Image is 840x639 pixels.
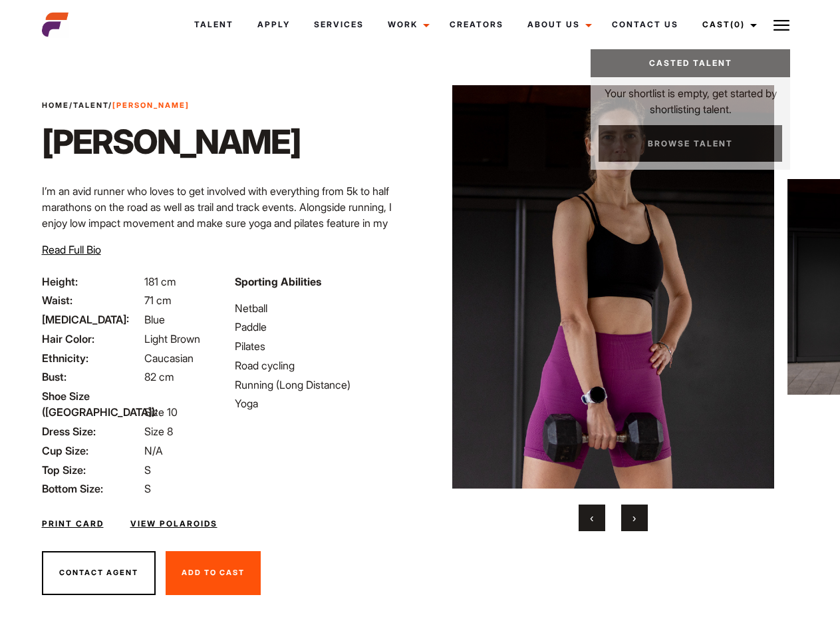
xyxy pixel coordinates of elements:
a: Work [376,7,438,43]
span: Bottom Size: [42,481,142,497]
span: S [144,482,151,495]
span: Read Full Bio [42,243,101,256]
li: Pilates [235,338,412,354]
span: Cup Size: [42,443,142,459]
p: Your shortlist is empty, get started by shortlisting talent. [591,77,790,117]
img: cropped-aefm-brand-fav-22-square.png [42,11,69,38]
a: Casted Talent [591,49,790,77]
a: Creators [438,7,515,43]
li: Running (Long Distance) [235,377,412,393]
span: Dress Size: [42,423,142,439]
a: Browse Talent [599,125,782,162]
span: Hair Color: [42,331,142,347]
strong: Sporting Abilities [235,275,321,288]
span: S [144,463,151,477]
a: Cast(0) [690,7,765,43]
a: Home [42,101,69,110]
a: Services [302,7,376,43]
a: Talent [73,101,108,110]
span: 82 cm [144,370,174,383]
span: Shoe Size ([GEOGRAPHIC_DATA]): [42,388,142,420]
button: Read Full Bio [42,242,101,258]
span: Size 10 [144,405,178,419]
span: N/A [144,444,163,457]
p: I’m an avid runner who loves to get involved with everything from 5k to half marathons on the roa... [42,183,412,263]
h1: [PERSON_NAME] [42,122,301,162]
li: Road cycling [235,357,412,373]
img: Burger icon [773,17,789,33]
span: (0) [730,19,745,29]
span: Caucasian [144,351,194,365]
span: / / [42,100,190,111]
a: Print Card [42,518,104,530]
span: [MEDICAL_DATA]: [42,312,142,327]
span: Previous [590,511,593,525]
a: View Polaroids [130,518,217,530]
li: Paddle [235,319,412,335]
button: Contact Agent [42,551,156,595]
span: Blue [144,313,165,326]
span: Size 8 [144,425,173,438]
li: Netball [235,300,412,316]
span: 71 cm [144,294,172,307]
span: Add To Cast [182,568,245,577]
span: 181 cm [144,275,176,288]
span: Light Brown [144,332,200,345]
a: Talent [182,7,245,43]
span: Next [632,511,636,525]
a: About Us [515,7,600,43]
span: Ethnicity: [42,350,142,366]
li: Yoga [235,395,412,411]
strong: [PERSON_NAME] [112,101,190,110]
a: Apply [245,7,302,43]
span: Waist: [42,292,142,308]
span: Top Size: [42,462,142,478]
span: Height: [42,274,142,290]
a: Contact Us [600,7,690,43]
button: Add To Cast [166,551,261,595]
span: Bust: [42,369,142,385]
